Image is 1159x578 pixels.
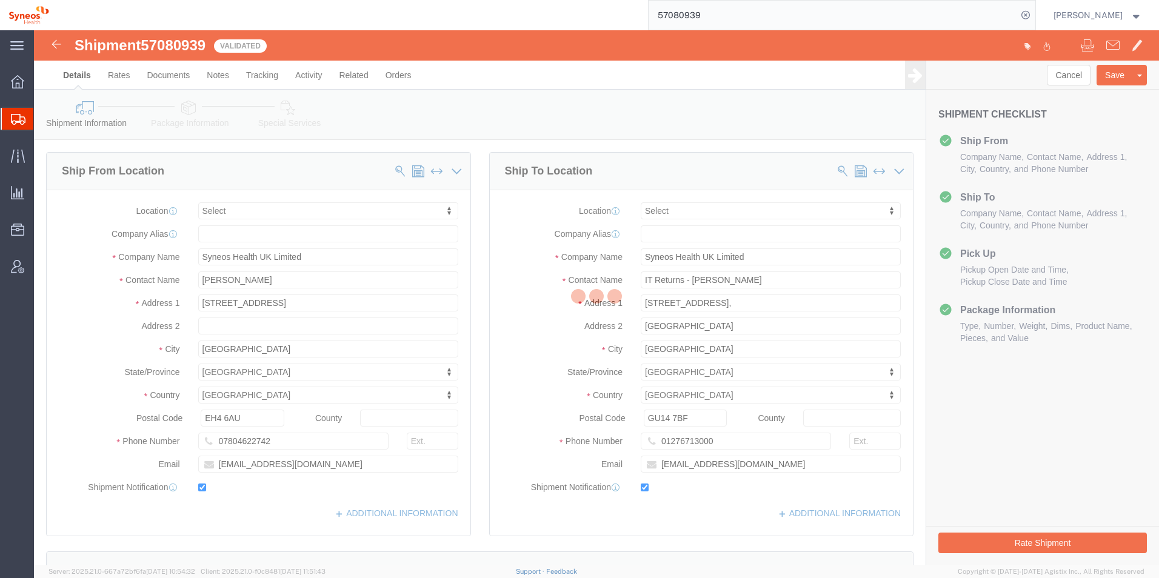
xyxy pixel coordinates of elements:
[146,568,195,575] span: [DATE] 10:54:32
[1053,8,1143,22] button: [PERSON_NAME]
[546,568,577,575] a: Feedback
[280,568,326,575] span: [DATE] 11:51:43
[516,568,546,575] a: Support
[48,568,195,575] span: Server: 2025.21.0-667a72bf6fa
[201,568,326,575] span: Client: 2025.21.0-f0c8481
[1054,8,1123,22] span: Cassy Kalish
[958,566,1144,577] span: Copyright © [DATE]-[DATE] Agistix Inc., All Rights Reserved
[649,1,1017,30] input: Search for shipment number, reference number
[8,6,49,24] img: logo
